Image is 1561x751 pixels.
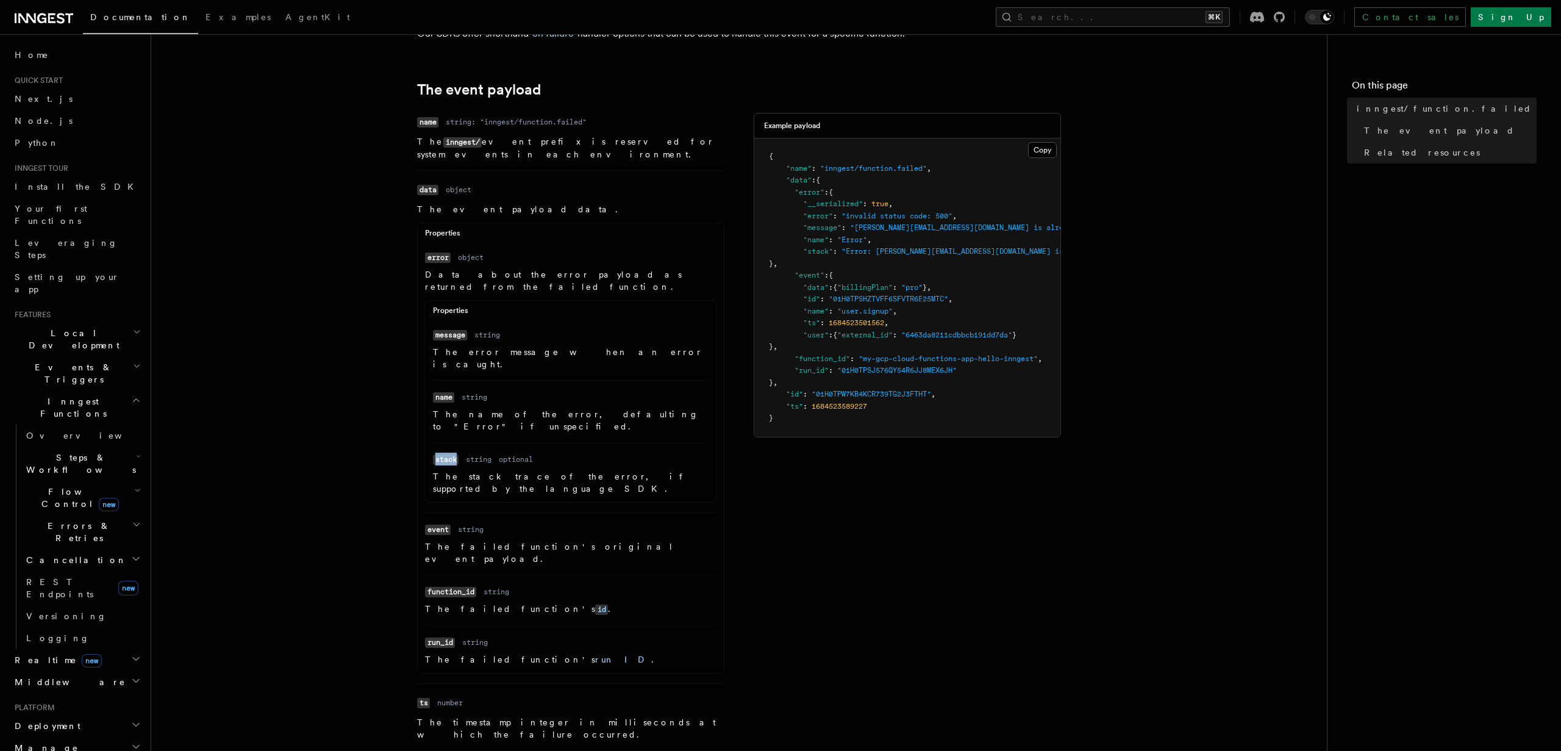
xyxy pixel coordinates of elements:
button: Flow Controlnew [21,481,143,515]
span: : [829,235,833,244]
div: Properties [426,306,716,321]
span: "id" [803,295,820,303]
span: Install the SDK [15,182,141,192]
span: "01H0TPW7KB4KCR739TG2J3FTHT" [812,390,931,398]
span: "function_id" [795,354,850,363]
span: , [948,295,952,303]
span: "__serialized" [803,199,863,208]
a: Documentation [83,4,198,34]
code: name [433,392,454,403]
span: "inngest/function.failed" [820,164,927,173]
button: Errors & Retries [21,515,143,549]
span: , [888,199,893,208]
span: Documentation [90,12,191,22]
span: "01H0TPSJ576QY54R6JJ8MEX6JH" [837,366,957,375]
span: , [1038,354,1042,363]
dd: object [458,253,484,262]
span: } [769,342,773,351]
a: Node.js [10,110,143,132]
code: message [433,330,467,340]
dd: string [474,330,500,340]
span: Platform [10,703,55,713]
span: , [927,164,931,173]
span: , [931,390,935,398]
span: "error" [795,188,824,196]
p: The failed function's . [425,603,716,616]
span: , [952,212,957,220]
a: Home [10,44,143,66]
span: : [863,199,867,208]
dd: string [462,638,488,647]
p: The event payload data. [417,203,724,215]
span: : [829,283,833,292]
span: Related resources [1364,146,1480,159]
button: Cancellation [21,549,143,571]
a: REST Endpointsnew [21,571,143,605]
span: Setting up your app [15,272,120,294]
button: Toggle dark mode [1305,10,1334,24]
span: : [893,283,897,292]
a: Versioning [21,605,143,627]
span: "data" [786,176,812,184]
p: The timestamp integer in milliseconds at which the failure occurred. [417,716,724,741]
span: , [773,342,777,351]
code: run_id [425,638,455,648]
span: Leveraging Steps [15,238,118,260]
span: { [833,331,837,339]
a: Logging [21,627,143,649]
span: inngest/function.failed [1357,102,1532,115]
div: Inngest Functions [10,425,143,649]
span: "external_id" [837,331,893,339]
p: The failed function's . [425,653,716,666]
span: : [803,402,807,411]
h3: Example payload [764,121,820,131]
span: "data" [803,283,829,292]
span: Home [15,49,49,61]
p: The failed function's original event payload. [425,541,716,565]
span: } [769,378,773,387]
span: } [769,414,773,422]
span: Errors & Retries [21,520,132,544]
span: : [841,223,846,232]
span: "my-gcp-cloud-functions-app-hello-inngest" [859,354,1038,363]
span: new [82,654,102,667]
span: } [1012,331,1016,339]
button: Deployment [10,715,143,737]
span: , [773,259,777,268]
span: 1684523501562 [829,318,884,327]
span: { [829,271,833,279]
span: : [820,295,824,303]
span: Overview [26,431,152,440]
span: "name" [786,164,812,173]
button: Realtimenew [10,649,143,671]
span: "event" [795,271,824,279]
span: "6463da8211cdbbcb191dd7da" [901,331,1012,339]
span: REST Endpoints [26,577,93,599]
span: Inngest tour [10,163,68,173]
span: "invalid status code: 500" [841,212,952,220]
span: "pro" [901,283,923,292]
span: Features [10,310,51,320]
span: , [893,307,897,315]
span: Middleware [10,676,126,688]
span: new [118,581,138,595]
p: The stack trace of the error, if supported by the language SDK. [433,470,709,495]
span: 1684523589227 [812,402,867,411]
a: id [595,604,608,614]
span: "message" [803,223,841,232]
dd: optional [499,455,533,464]
span: { [829,188,833,196]
span: AgentKit [285,12,350,22]
button: Steps & Workflows [21,447,143,481]
a: Examples [198,4,278,33]
div: Properties [418,228,724,243]
span: Steps & Workflows [21,451,136,476]
span: Node.js [15,116,73,126]
span: : [829,307,833,315]
p: The error message when an error is caught. [433,346,709,370]
dd: number [437,698,463,708]
span: "run_id" [795,366,829,375]
button: Copy [1028,142,1057,158]
span: : [820,318,824,327]
span: } [923,283,927,292]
